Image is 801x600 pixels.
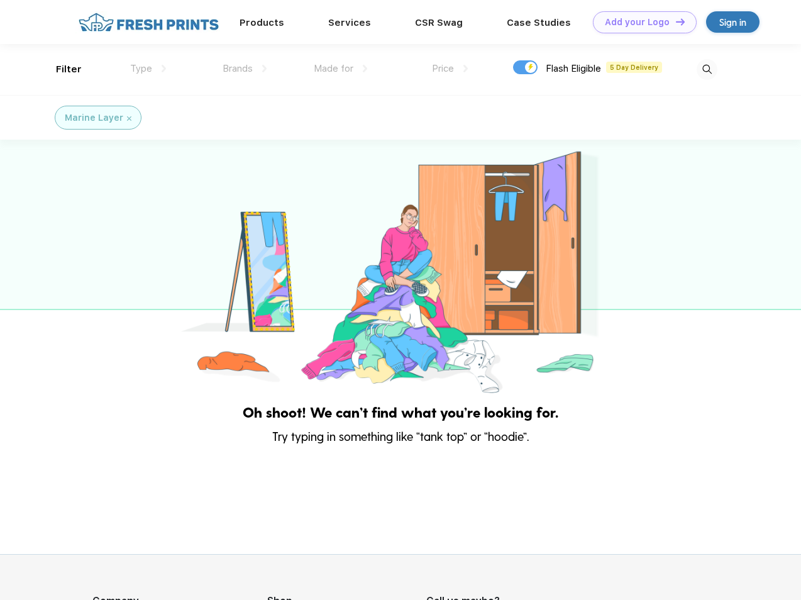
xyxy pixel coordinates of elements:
[162,65,166,72] img: dropdown.png
[363,65,367,72] img: dropdown.png
[432,63,454,74] span: Price
[130,63,152,74] span: Type
[415,17,463,28] a: CSR Swag
[676,18,685,25] img: DT
[127,116,131,121] img: filter_cancel.svg
[605,17,670,28] div: Add your Logo
[262,65,267,72] img: dropdown.png
[719,15,746,30] div: Sign in
[606,62,662,73] span: 5 Day Delivery
[223,63,253,74] span: Brands
[546,63,601,74] span: Flash Eligible
[240,17,284,28] a: Products
[56,62,82,77] div: Filter
[75,11,223,33] img: fo%20logo%202.webp
[328,17,371,28] a: Services
[706,11,760,33] a: Sign in
[314,63,353,74] span: Made for
[697,59,717,80] img: desktop_search.svg
[65,111,123,125] div: Marine Layer
[463,65,468,72] img: dropdown.png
